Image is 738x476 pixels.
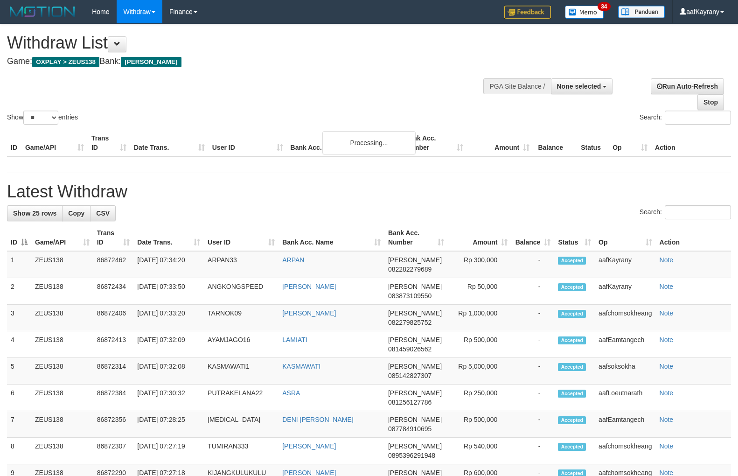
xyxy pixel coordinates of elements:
[651,78,724,94] a: Run Auto-Refresh
[133,224,204,251] th: Date Trans.: activate to sort column ascending
[656,224,731,251] th: Action
[388,266,432,273] span: Copy 082282279689 to clipboard
[618,6,665,18] img: panduan.png
[32,57,99,67] span: OXPLAY > ZEUS138
[448,251,512,278] td: Rp 300,000
[7,331,31,358] td: 4
[62,205,91,221] a: Copy
[660,416,674,423] a: Note
[388,425,432,433] span: Copy 087784910695 to clipboard
[282,363,320,370] a: KASMAWATI
[558,310,586,318] span: Accepted
[448,358,512,385] td: Rp 5,000,000
[565,6,604,19] img: Button%20Memo.svg
[388,319,432,326] span: Copy 082279825752 to clipboard
[448,278,512,305] td: Rp 50,000
[204,278,278,305] td: ANGKONGSPEED
[511,358,554,385] td: -
[448,305,512,331] td: Rp 1,000,000
[660,309,674,317] a: Note
[577,130,609,156] th: Status
[7,34,483,52] h1: Withdraw List
[660,389,674,397] a: Note
[282,416,353,423] a: DENI [PERSON_NAME]
[93,411,134,438] td: 86872356
[533,130,577,156] th: Balance
[511,224,554,251] th: Balance: activate to sort column ascending
[388,345,432,353] span: Copy 081459026562 to clipboard
[665,205,731,219] input: Search:
[7,438,31,464] td: 8
[384,224,448,251] th: Bank Acc. Number: activate to sort column ascending
[467,130,533,156] th: Amount
[93,331,134,358] td: 86872413
[31,278,93,305] td: ZEUS138
[558,443,586,451] span: Accepted
[90,205,116,221] a: CSV
[93,278,134,305] td: 86872434
[282,389,300,397] a: ASRA
[448,411,512,438] td: Rp 500,000
[133,331,204,358] td: [DATE] 07:32:09
[388,283,442,290] span: [PERSON_NAME]
[31,224,93,251] th: Game/API: activate to sort column ascending
[660,283,674,290] a: Note
[511,411,554,438] td: -
[558,336,586,344] span: Accepted
[31,385,93,411] td: ZEUS138
[93,251,134,278] td: 86872462
[511,278,554,305] td: -
[511,251,554,278] td: -
[7,385,31,411] td: 6
[322,131,416,154] div: Processing...
[93,385,134,411] td: 86872384
[7,224,31,251] th: ID: activate to sort column descending
[595,224,655,251] th: Op: activate to sort column ascending
[287,130,401,156] th: Bank Acc. Name
[448,224,512,251] th: Amount: activate to sort column ascending
[551,78,613,94] button: None selected
[133,305,204,331] td: [DATE] 07:33:20
[558,363,586,371] span: Accepted
[31,438,93,464] td: ZEUS138
[282,309,336,317] a: [PERSON_NAME]
[204,438,278,464] td: TUMIRAN333
[278,224,384,251] th: Bank Acc. Name: activate to sort column ascending
[204,411,278,438] td: [MEDICAL_DATA]
[640,205,731,219] label: Search:
[209,130,287,156] th: User ID
[595,385,655,411] td: aafLoeutnarath
[204,224,278,251] th: User ID: activate to sort column ascending
[130,130,209,156] th: Date Trans.
[88,130,130,156] th: Trans ID
[401,130,467,156] th: Bank Acc. Number
[96,210,110,217] span: CSV
[511,385,554,411] td: -
[595,251,655,278] td: aafKayrany
[23,111,58,125] select: Showentries
[133,358,204,385] td: [DATE] 07:32:08
[388,452,435,459] span: Copy 0895396291948 to clipboard
[133,411,204,438] td: [DATE] 07:28:25
[388,336,442,343] span: [PERSON_NAME]
[557,83,601,90] span: None selected
[388,389,442,397] span: [PERSON_NAME]
[93,358,134,385] td: 86872314
[511,331,554,358] td: -
[483,78,550,94] div: PGA Site Balance /
[448,438,512,464] td: Rp 540,000
[598,2,610,11] span: 34
[7,358,31,385] td: 5
[595,411,655,438] td: aafEamtangech
[93,224,134,251] th: Trans ID: activate to sort column ascending
[133,251,204,278] td: [DATE] 07:34:20
[7,130,21,156] th: ID
[204,251,278,278] td: ARPAN33
[595,278,655,305] td: aafKayrany
[7,411,31,438] td: 7
[7,205,63,221] a: Show 25 rows
[7,111,78,125] label: Show entries
[609,130,651,156] th: Op
[504,6,551,19] img: Feedback.jpg
[511,305,554,331] td: -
